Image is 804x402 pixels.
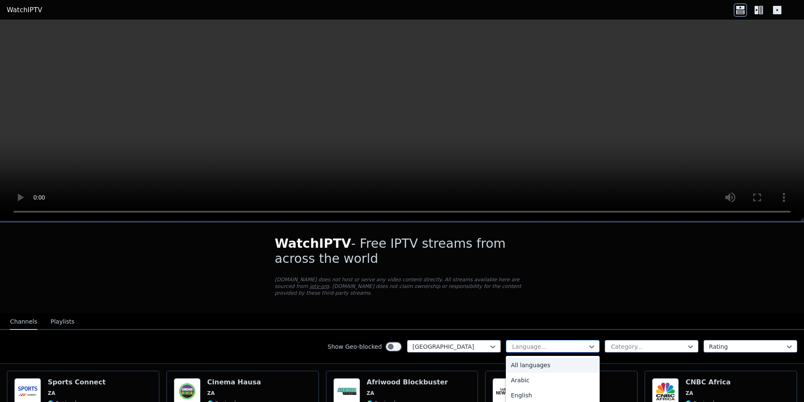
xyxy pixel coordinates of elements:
[309,283,329,289] a: iptv-org
[506,373,600,388] div: Arabic
[51,314,75,330] button: Playlists
[506,358,600,373] div: All languages
[48,390,55,397] span: ZA
[275,236,529,266] h1: - Free IPTV streams from across the world
[207,378,261,386] h6: Cinema Hausa
[207,390,215,397] span: ZA
[275,236,351,251] span: WatchIPTV
[367,378,448,386] h6: Afriwood Blockbuster
[48,378,106,386] h6: Sports Connect
[10,314,37,330] button: Channels
[367,390,374,397] span: ZA
[327,342,382,351] label: Show Geo-blocked
[275,276,529,296] p: [DOMAIN_NAME] does not host or serve any video content directly. All streams available here are s...
[685,390,693,397] span: ZA
[685,378,731,386] h6: CNBC Africa
[7,5,42,15] a: WatchIPTV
